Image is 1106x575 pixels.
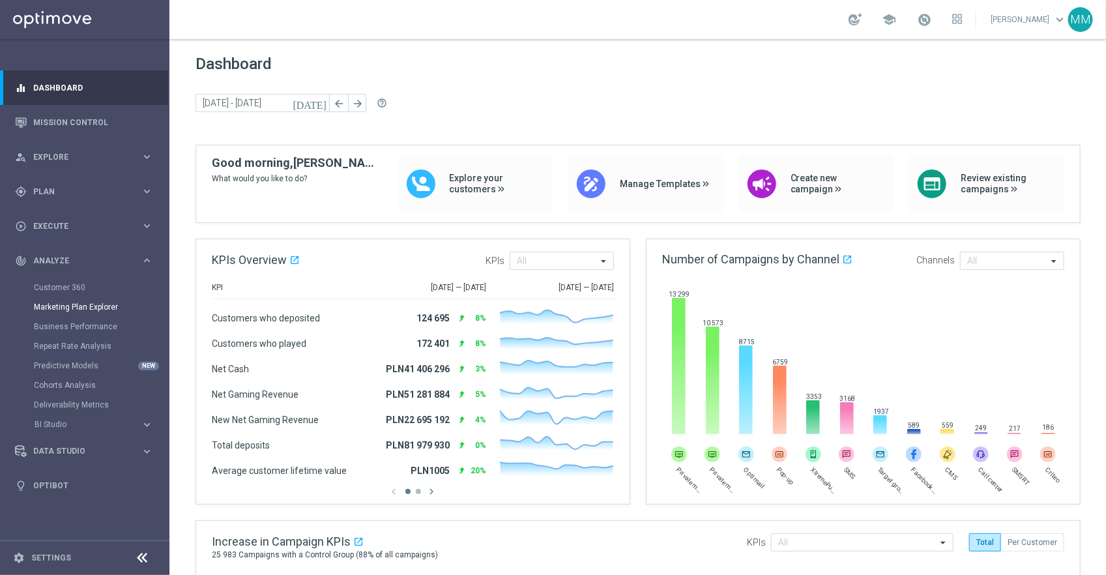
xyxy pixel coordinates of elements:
[34,341,136,351] a: Repeat Rate Analysis
[15,151,141,163] div: Explore
[15,480,27,492] i: lightbulb
[34,297,168,317] div: Marketing Plan Explorer
[34,400,136,410] a: Deliverability Metrics
[14,83,154,93] button: equalizer Dashboard
[34,395,168,415] div: Deliverability Metrics
[15,469,153,503] div: Optibot
[141,185,153,198] i: keyboard_arrow_right
[33,222,141,230] span: Execute
[15,255,141,267] div: Analyze
[14,117,154,128] button: Mission Control
[15,186,27,198] i: gps_fixed
[34,302,136,312] a: Marketing Plan Explorer
[141,220,153,232] i: keyboard_arrow_right
[13,552,25,564] i: settings
[141,254,153,267] i: keyboard_arrow_right
[882,12,896,27] span: school
[989,10,1068,29] a: [PERSON_NAME]keyboard_arrow_down
[34,317,168,336] div: Business Performance
[15,70,153,105] div: Dashboard
[34,282,136,293] a: Customer 360
[34,361,136,371] a: Predictive Models
[15,82,27,94] i: equalizer
[15,445,141,457] div: Data Studio
[141,419,153,431] i: keyboard_arrow_right
[15,220,141,232] div: Execute
[33,188,141,196] span: Plan
[14,256,154,266] button: track_changes Analyze keyboard_arrow_right
[14,152,154,162] button: person_search Explore keyboard_arrow_right
[35,420,128,428] span: BI Studio
[138,362,159,370] div: NEW
[15,186,141,198] div: Plan
[14,446,154,456] button: Data Studio keyboard_arrow_right
[34,415,168,434] div: BI Studio
[14,480,154,491] button: lightbulb Optibot
[1068,7,1093,32] div: MM
[15,105,153,140] div: Mission Control
[34,380,136,391] a: Cohorts Analysis
[141,151,153,163] i: keyboard_arrow_right
[15,255,27,267] i: track_changes
[33,257,141,265] span: Analyze
[34,376,168,395] div: Cohorts Analysis
[34,336,168,356] div: Repeat Rate Analysis
[31,554,71,562] a: Settings
[1053,12,1067,27] span: keyboard_arrow_down
[15,220,27,232] i: play_circle_outline
[33,447,141,455] span: Data Studio
[33,105,153,140] a: Mission Control
[14,186,154,197] button: gps_fixed Plan keyboard_arrow_right
[14,221,154,231] button: play_circle_outline Execute keyboard_arrow_right
[33,469,153,503] a: Optibot
[33,153,141,161] span: Explore
[34,278,168,297] div: Customer 360
[141,445,153,458] i: keyboard_arrow_right
[15,151,27,163] i: person_search
[35,420,141,428] div: BI Studio
[34,356,168,376] div: Predictive Models
[34,321,136,332] a: Business Performance
[34,419,154,430] button: BI Studio keyboard_arrow_right
[33,70,153,105] a: Dashboard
